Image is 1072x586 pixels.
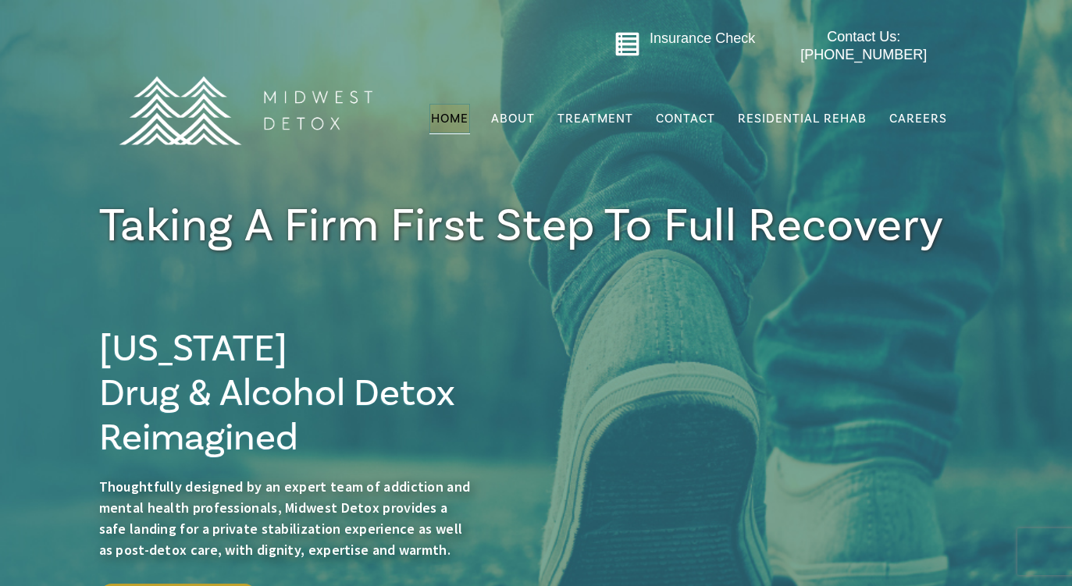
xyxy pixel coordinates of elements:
span: Contact Us: [PHONE_NUMBER] [800,29,927,62]
a: Treatment [556,104,635,133]
img: MD Logo Horitzontal white-01 (1) (1) [109,42,382,179]
span: About [491,112,535,125]
span: Careers [889,111,947,126]
a: Contact Us: [PHONE_NUMBER] [770,28,958,65]
a: Go to midwestdetox.com/message-form-page/ [614,31,640,62]
a: Home [429,104,470,133]
span: Home [431,111,468,126]
span: Thoughtfully designed by an expert team of addiction and mental health professionals, Midwest Det... [99,478,471,559]
span: Residential Rehab [738,111,867,126]
a: Contact [654,104,717,133]
span: Treatment [557,112,633,125]
a: Insurance Check [650,30,755,46]
span: Contact [656,112,715,125]
span: Taking a firm First Step To full Recovery [99,196,945,256]
a: About [490,104,536,133]
a: Residential Rehab [736,104,868,133]
span: [US_STATE] Drug & Alcohol Detox Reimagined [99,325,455,462]
a: Careers [888,104,949,133]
